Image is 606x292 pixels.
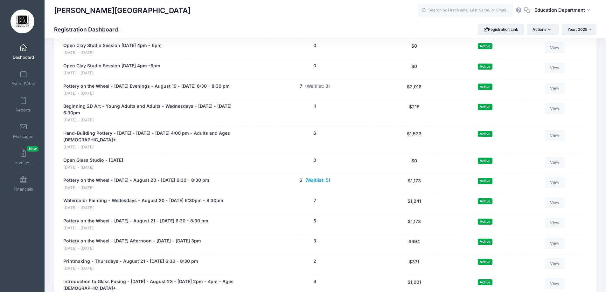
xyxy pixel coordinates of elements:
span: Active [478,279,492,285]
span: Education Department [534,7,585,14]
span: [DATE] - [DATE] [63,185,209,191]
span: [DATE] - [DATE] [63,205,223,211]
span: [DATE] - [DATE] [63,225,208,231]
h1: Registration Dashboard [54,26,123,33]
button: 1 [314,103,316,110]
span: Financials [14,187,33,192]
a: Open Clay Studio Session [DATE] 4pm -6pm [63,63,160,69]
button: 6 [313,218,316,224]
a: Financials [8,173,38,195]
a: Pottery on the Wheel - [DATE] Afternoon - [DATE] - [DATE] 3pm [63,238,201,244]
span: [DATE] - [DATE] [63,165,123,171]
button: (Waitlist: 3) [305,83,330,90]
a: Dashboard [8,41,38,63]
button: 6 [299,177,302,184]
button: Education Department [530,3,596,18]
button: 3 [313,238,316,244]
div: $0 [378,63,451,76]
button: 0 [313,157,316,164]
a: View [545,218,565,228]
a: Watercolor Painting - Wedesdays - August 20 - [DATE] 6:30pm - 8:30pm [63,197,223,204]
div: $1,173 [378,177,451,191]
a: Pottery on the Wheel - [DATE] - August 21 - [DATE] 6:30 - 8:30 pm [63,218,208,224]
span: New [27,146,38,152]
button: Actions [527,24,559,35]
a: View [545,238,565,248]
span: Active [478,64,492,70]
span: Active [478,219,492,225]
a: View [545,157,565,168]
div: $371 [378,258,451,272]
button: 4 [313,278,316,285]
a: View [545,63,565,73]
a: InvoicesNew [8,146,38,168]
button: 6 [313,130,316,137]
a: Pottery on the Wheel - [DATE] Evenings - August 19 - [DATE] 6:30 - 8:30 pm [63,83,230,90]
img: Marietta Cobb Museum of Art [10,10,34,33]
a: View [545,197,565,208]
button: (Waitlist: 5) [305,177,330,184]
span: Active [478,239,492,245]
a: Beginning 2D Art - Young Adults and Adults - Wednesdays - [DATE] - [DATE] 6:30pm [63,103,249,116]
a: Open Glass Studio - [DATE] [63,157,123,164]
span: Active [478,104,492,110]
button: 0 [313,63,316,69]
span: Active [478,178,492,184]
div: $1,173 [378,218,451,231]
div: $1,241 [378,197,451,211]
a: View [545,42,565,53]
a: View [545,258,565,269]
a: Open Clay Studio Session [DATE] 4pm - 6pm [63,42,162,49]
button: 7 [314,197,316,204]
div: $2,016 [378,83,451,97]
button: Year: 2025 [562,24,596,35]
span: [DATE] - [DATE] [63,144,249,150]
a: View [545,83,565,94]
span: Invoices [15,160,31,166]
span: Active [478,131,492,137]
span: Dashboard [13,55,34,60]
span: [DATE] - [DATE] [63,246,201,252]
span: Active [478,43,492,49]
span: Messages [13,134,33,139]
a: Messages [8,120,38,142]
span: [DATE] - [DATE] [63,266,198,272]
span: [DATE] - [DATE] [63,70,160,76]
a: Event Setup [8,67,38,89]
a: View [545,177,565,188]
span: Event Setup [11,81,35,86]
div: $0 [378,42,451,56]
span: Active [478,198,492,204]
button: 2 [313,258,316,265]
a: Reports [8,93,38,116]
span: Year: 2025 [568,27,587,32]
a: View [545,278,565,289]
span: [DATE] - [DATE] [63,91,230,97]
a: Introduction to Glass Fusing - [DATE] - August 23 - [DATE] 2pm - 4pm - Ages [DEMOGRAPHIC_DATA]+ [63,278,249,292]
a: Pottery on the Wheel - [DATE] - August 20 - [DATE] 6:30 - 8:30 pm [63,177,209,184]
span: [DATE] - [DATE] [63,50,162,56]
span: Active [478,84,492,90]
div: $218 [378,103,451,123]
button: 7 [300,83,302,90]
div: $0 [378,157,451,171]
a: View [545,130,565,141]
span: Active [478,259,492,265]
h1: [PERSON_NAME][GEOGRAPHIC_DATA] [54,3,191,18]
span: [DATE] - [DATE] [63,117,249,123]
a: Hand-Building Pottery - [DATE] - [DATE] - [DATE] 4:00 pm - Adults and Ages [DEMOGRAPHIC_DATA]+ [63,130,249,143]
a: Printmaking - Thursdays - August 21 - [DATE] 6:30 - 8:30 pm [63,258,198,265]
button: 0 [313,42,316,49]
input: Search by First Name, Last Name, or Email... [418,4,513,17]
span: Active [478,158,492,164]
a: Registration Link [478,24,524,35]
a: View [545,103,565,114]
div: $1,523 [378,130,451,150]
span: Reports [16,107,31,113]
div: $494 [378,238,451,251]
